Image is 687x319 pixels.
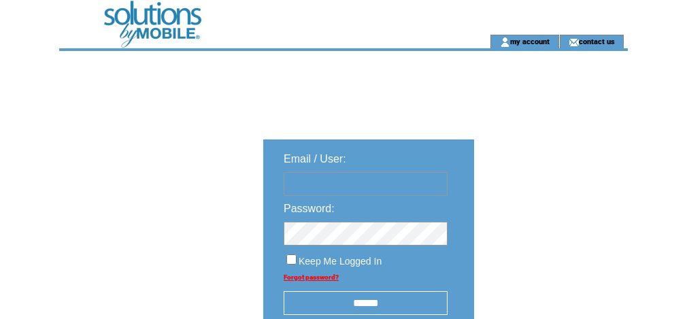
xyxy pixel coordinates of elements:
img: contact_us_icon.gif [569,37,579,48]
a: contact us [579,37,615,46]
img: account_icon.gif [500,37,510,48]
span: Password: [284,203,335,214]
a: Forgot password? [284,273,339,281]
span: Email / User: [284,153,346,165]
a: my account [510,37,550,46]
span: Keep Me Logged In [299,256,382,267]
